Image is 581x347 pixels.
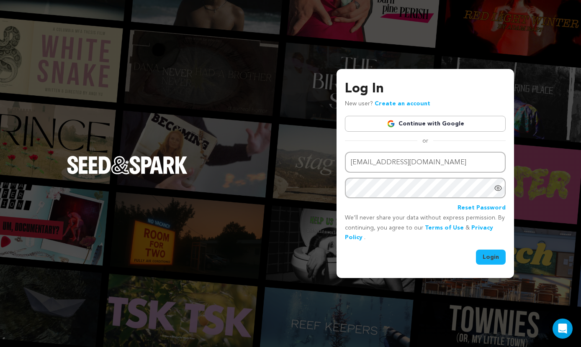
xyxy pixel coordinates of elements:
[494,184,502,192] a: Show password as plain text. Warning: this will display your password on the screen.
[345,99,430,109] p: New user?
[67,156,188,191] a: Seed&Spark Homepage
[345,116,506,132] a: Continue with Google
[458,203,506,213] a: Reset Password
[375,101,430,107] a: Create an account
[345,152,506,173] input: Email address
[345,79,506,99] h3: Log In
[553,319,573,339] div: Open Intercom Messenger
[417,137,433,145] span: or
[425,225,464,231] a: Terms of Use
[67,156,188,174] img: Seed&Spark Logo
[387,120,395,128] img: Google logo
[476,250,506,265] button: Login
[345,213,506,243] p: We’ll never share your data without express permission. By continuing, you agree to our & .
